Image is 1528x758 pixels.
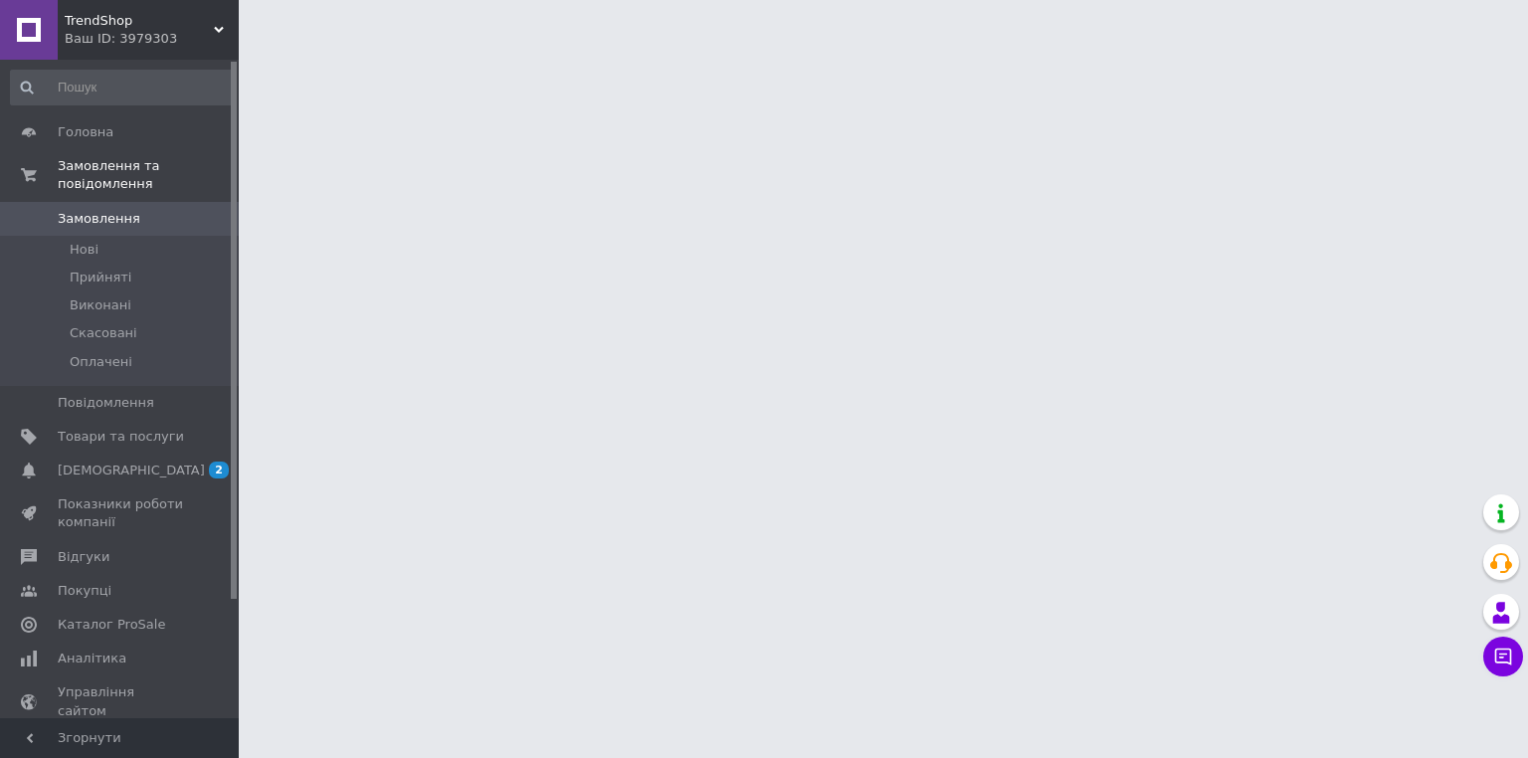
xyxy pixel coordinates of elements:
[58,428,184,446] span: Товари та послуги
[58,462,205,479] span: [DEMOGRAPHIC_DATA]
[58,616,165,634] span: Каталог ProSale
[65,12,214,30] span: TrendShop
[58,123,113,141] span: Головна
[70,296,131,314] span: Виконані
[10,70,235,105] input: Пошук
[58,210,140,228] span: Замовлення
[58,548,109,566] span: Відгуки
[1483,637,1523,676] button: Чат з покупцем
[209,462,229,478] span: 2
[70,269,131,286] span: Прийняті
[58,157,239,193] span: Замовлення та повідомлення
[58,394,154,412] span: Повідомлення
[58,650,126,667] span: Аналітика
[70,241,98,259] span: Нові
[70,324,137,342] span: Скасовані
[58,582,111,600] span: Покупці
[58,495,184,531] span: Показники роботи компанії
[58,683,184,719] span: Управління сайтом
[65,30,239,48] div: Ваш ID: 3979303
[70,353,132,371] span: Оплачені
